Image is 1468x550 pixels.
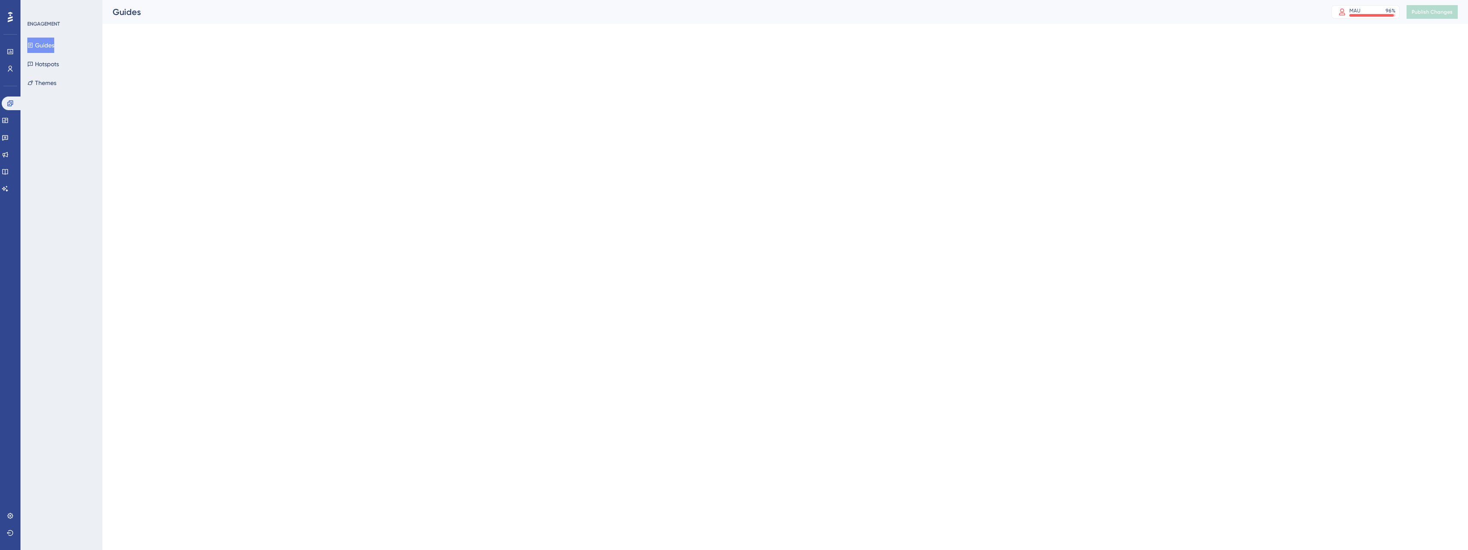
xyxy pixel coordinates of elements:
[27,56,59,72] button: Hotspots
[1386,7,1395,14] div: 96 %
[27,20,60,27] div: ENGAGEMENT
[27,75,56,91] button: Themes
[113,6,1310,18] div: Guides
[1412,9,1453,15] span: Publish Changes
[27,38,54,53] button: Guides
[1349,7,1360,14] div: MAU
[1407,5,1458,19] button: Publish Changes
